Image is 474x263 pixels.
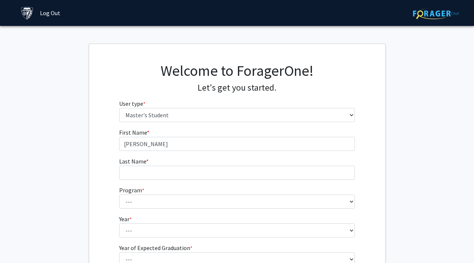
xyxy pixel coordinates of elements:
iframe: Chat [6,230,31,257]
span: Last Name [119,158,146,165]
img: ForagerOne Logo [413,8,459,19]
span: First Name [119,129,147,136]
label: User type [119,99,145,108]
label: Year [119,215,132,223]
label: Year of Expected Graduation [119,243,192,252]
h4: Let's get you started. [119,82,355,93]
img: Johns Hopkins University Logo [21,7,34,20]
h1: Welcome to ForagerOne! [119,62,355,80]
label: Program [119,186,144,195]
